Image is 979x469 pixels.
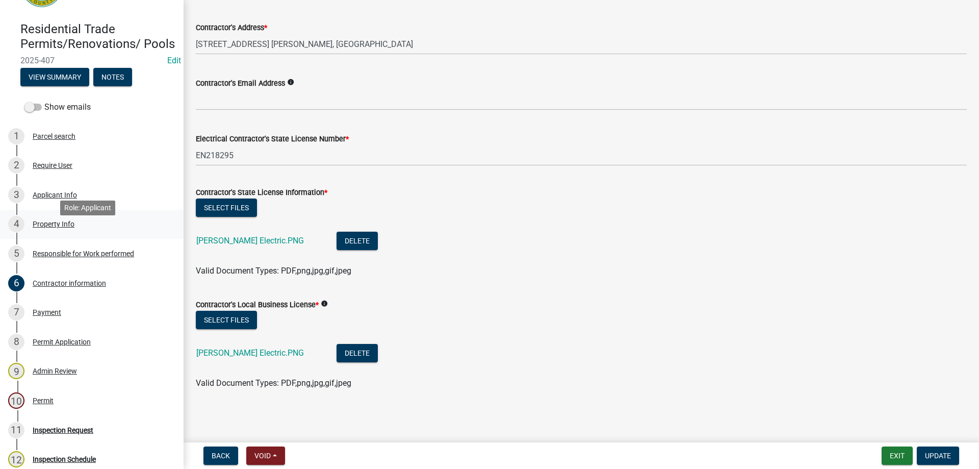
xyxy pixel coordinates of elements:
[93,73,132,82] wm-modal-confirm: Notes
[321,300,328,307] i: info
[60,201,115,215] div: Role: Applicant
[8,392,24,409] div: 10
[196,311,257,329] button: Select files
[20,22,175,52] h4: Residential Trade Permits/Renovations/ Pools
[196,302,319,309] label: Contractor's Local Business License
[925,452,951,460] span: Update
[337,344,378,362] button: Delete
[33,456,96,463] div: Inspection Schedule
[337,237,378,246] wm-modal-confirm: Delete Document
[20,68,89,86] button: View Summary
[8,275,24,291] div: 6
[196,266,351,276] span: Valid Document Types: PDF,png,jpg,gif,jpeg
[8,422,24,438] div: 11
[33,220,74,228] div: Property Info
[203,447,238,465] button: Back
[33,367,77,375] div: Admin Review
[246,447,285,465] button: Void
[20,56,163,65] span: 2025-407
[33,250,134,257] div: Responsible for Work performed
[882,447,913,465] button: Exit
[33,338,91,345] div: Permit Application
[8,334,24,350] div: 8
[8,128,24,144] div: 1
[196,189,327,196] label: Contractor's State License Information
[196,236,304,245] a: [PERSON_NAME] Electric.PNG
[337,232,378,250] button: Delete
[8,187,24,203] div: 3
[33,427,93,434] div: Inspection Request
[287,79,294,86] i: info
[24,101,91,113] label: Show emails
[33,133,75,140] div: Parcel search
[8,363,24,379] div: 9
[20,73,89,82] wm-modal-confirm: Summary
[33,191,77,199] div: Applicant Info
[212,452,230,460] span: Back
[196,80,285,87] label: Contractor's Email Address
[8,451,24,467] div: 12
[167,56,181,65] wm-modal-confirm: Edit Application Number
[167,56,181,65] a: Edit
[337,349,378,359] wm-modal-confirm: Delete Document
[196,136,349,143] label: Electrical Contractor's State License Number
[917,447,959,465] button: Update
[93,68,132,86] button: Notes
[8,157,24,174] div: 2
[254,452,271,460] span: Void
[196,24,267,32] label: Contractor's Address
[8,245,24,262] div: 5
[8,216,24,232] div: 4
[33,309,61,316] div: Payment
[196,378,351,388] span: Valid Document Types: PDF,png,jpg,gif,jpeg
[33,280,106,287] div: Contractor information
[8,304,24,320] div: 7
[33,397,54,404] div: Permit
[33,162,72,169] div: Require User
[196,199,257,217] button: Select files
[196,348,304,358] a: [PERSON_NAME] Electric.PNG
